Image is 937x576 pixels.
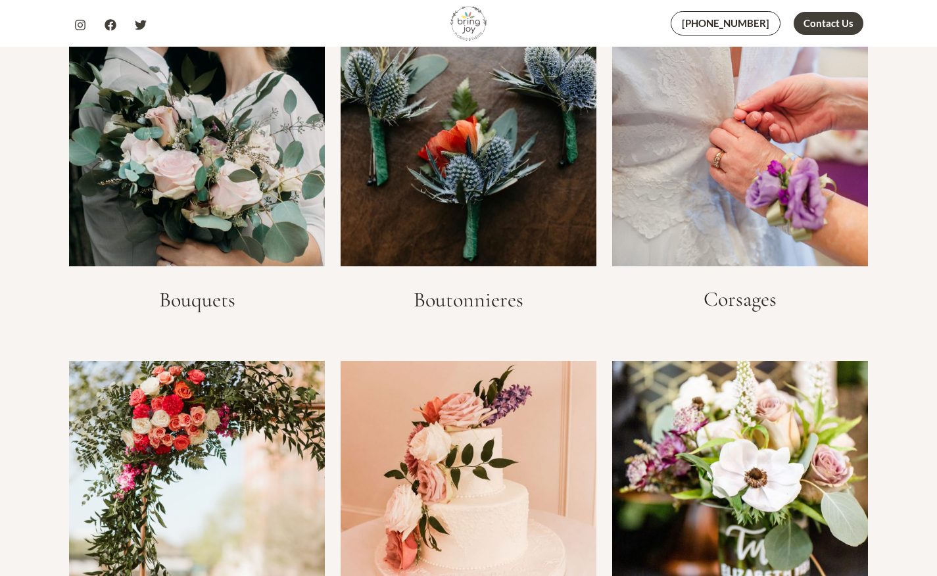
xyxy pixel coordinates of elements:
[135,19,147,31] a: Twitter
[671,11,781,36] a: [PHONE_NUMBER]
[450,5,487,41] img: Bring Joy
[341,287,596,312] h3: Boutonnieres
[612,287,868,312] h3: Corsages
[74,19,86,31] a: Instagram
[105,19,116,31] a: Facebook
[69,287,325,312] h3: Bouquets
[794,12,863,35] a: Contact Us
